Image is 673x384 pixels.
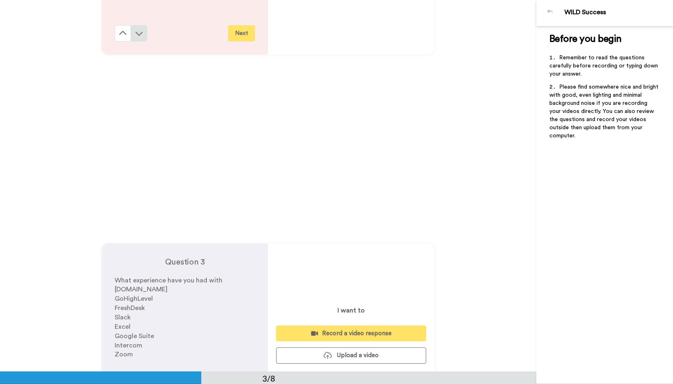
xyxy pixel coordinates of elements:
div: Record a video response [283,329,420,338]
span: GoHighLevel [115,295,153,302]
span: Zoom [115,351,133,358]
span: Excel [115,323,131,330]
span: [DOMAIN_NAME] [115,286,168,293]
span: Intercom [115,342,142,349]
span: Please find somewhere nice and bright with good, even lighting and minimal background noise if yo... [549,84,660,139]
p: I want to [338,306,365,315]
div: WILD Success [564,9,673,16]
span: FreshDesk [115,305,145,311]
img: Profile Image [541,3,560,23]
span: Slack [115,314,131,321]
span: What experience have you had with [115,277,222,284]
span: Remember to read the questions carefully before recording or typing down your answer. [549,55,660,77]
span: Google Suite [115,333,154,339]
div: 3/8 [249,373,288,384]
button: Upload a video [276,347,426,363]
button: Record a video response [276,325,426,341]
span: Before you begin [549,34,621,44]
h4: Question 3 [115,256,255,268]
